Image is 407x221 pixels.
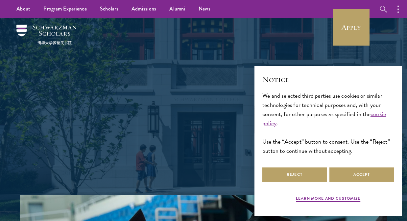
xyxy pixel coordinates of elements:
div: We and selected third parties use cookies or similar technologies for technical purposes and, wit... [262,91,394,156]
button: Reject [262,167,327,182]
button: Accept [329,167,394,182]
button: Learn more and customize [296,195,360,203]
img: Schwarzman Scholars [16,25,77,45]
p: Schwarzman Scholars is a prestigious one-year, fully funded master’s program in global affairs at... [85,100,322,162]
h2: Notice [262,74,394,85]
a: Apply [333,9,370,46]
a: cookie policy [262,110,386,128]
